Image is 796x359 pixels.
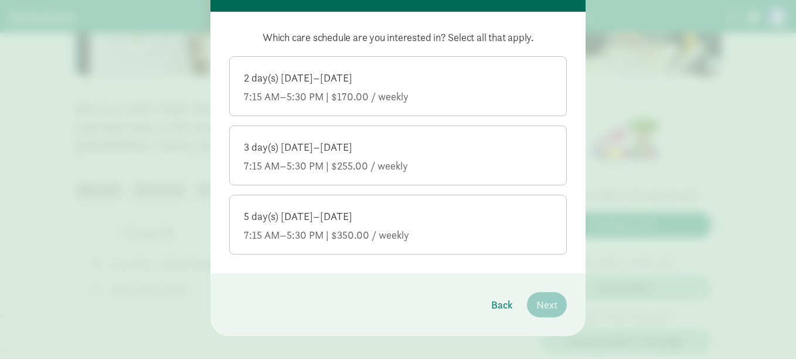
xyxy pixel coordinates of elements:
[244,90,552,104] div: 7:15 AM–5:30 PM | $170.00 / weekly
[244,140,552,154] div: 3 day(s) [DATE]–[DATE]
[491,297,513,313] span: Back
[229,31,567,45] p: Which care schedule are you interested in? Select all that apply.
[527,292,567,317] button: Next
[536,297,557,313] span: Next
[244,228,552,242] div: 7:15 AM–5:30 PM | $350.00 / weekly
[244,159,552,173] div: 7:15 AM–5:30 PM | $255.00 / weekly
[244,71,552,85] div: 2 day(s) [DATE]–[DATE]
[482,292,522,317] button: Back
[244,209,552,223] div: 5 day(s) [DATE]–[DATE]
